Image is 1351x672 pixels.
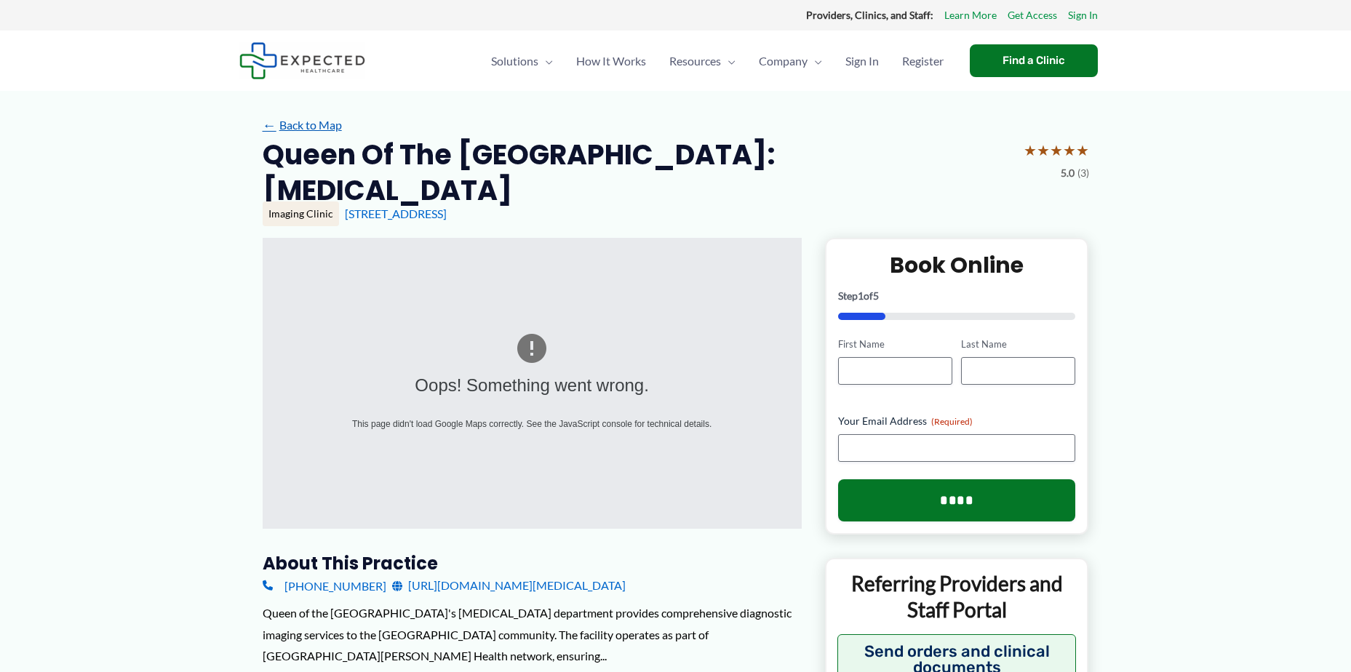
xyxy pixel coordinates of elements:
[1077,164,1089,183] span: (3)
[806,9,933,21] strong: Providers, Clinics, and Staff:
[345,207,447,220] a: [STREET_ADDRESS]
[747,36,834,87] a: CompanyMenu Toggle
[837,570,1077,623] p: Referring Providers and Staff Portal
[565,36,658,87] a: How It Works
[320,416,744,432] div: This page didn't load Google Maps correctly. See the JavaScript console for technical details.
[808,36,822,87] span: Menu Toggle
[1024,137,1037,164] span: ★
[1068,6,1098,25] a: Sign In
[902,36,944,87] span: Register
[263,114,342,136] a: ←Back to Map
[263,118,276,132] span: ←
[858,289,864,302] span: 1
[838,291,1076,301] p: Step of
[838,337,952,351] label: First Name
[721,36,736,87] span: Menu Toggle
[845,36,879,87] span: Sign In
[873,289,879,302] span: 5
[1076,137,1089,164] span: ★
[970,44,1098,77] a: Find a Clinic
[263,201,339,226] div: Imaging Clinic
[1050,137,1063,164] span: ★
[320,369,744,402] div: Oops! Something went wrong.
[479,36,565,87] a: SolutionsMenu Toggle
[392,575,626,596] a: [URL][DOMAIN_NAME][MEDICAL_DATA]
[263,137,1012,209] h2: Queen of the [GEOGRAPHIC_DATA]: [MEDICAL_DATA]
[263,552,802,575] h3: About this practice
[944,6,997,25] a: Learn More
[931,416,973,427] span: (Required)
[1037,137,1050,164] span: ★
[838,251,1076,279] h2: Book Online
[1061,164,1075,183] span: 5.0
[538,36,553,87] span: Menu Toggle
[890,36,955,87] a: Register
[491,36,538,87] span: Solutions
[263,602,802,667] div: Queen of the [GEOGRAPHIC_DATA]'s [MEDICAL_DATA] department provides comprehensive diagnostic imag...
[838,414,1076,428] label: Your Email Address
[1008,6,1057,25] a: Get Access
[669,36,721,87] span: Resources
[658,36,747,87] a: ResourcesMenu Toggle
[834,36,890,87] a: Sign In
[263,575,386,596] a: [PHONE_NUMBER]
[239,42,365,79] img: Expected Healthcare Logo - side, dark font, small
[479,36,955,87] nav: Primary Site Navigation
[1063,137,1076,164] span: ★
[759,36,808,87] span: Company
[576,36,646,87] span: How It Works
[961,337,1075,351] label: Last Name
